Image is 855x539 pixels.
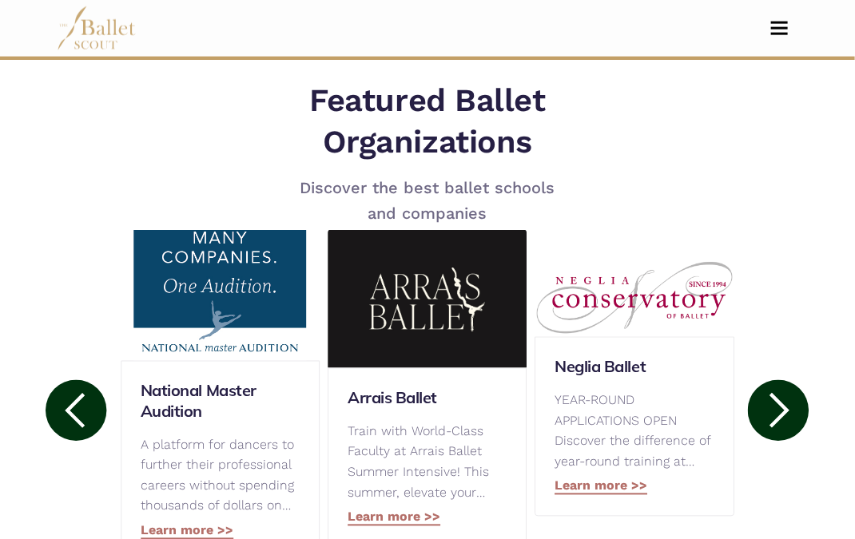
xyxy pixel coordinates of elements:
a: Neglia Ballet [555,357,714,378]
p: A platform for dancers to further their professional careers without spending thousands of dollar... [141,435,300,517]
h5: Featured Ballet Organizations [249,80,606,163]
p: YEAR-ROUND APPLICATIONS OPEN Discover the difference of year-round training at [PERSON_NAME] Ball... [555,390,714,472]
a: National Master Audition [141,381,300,422]
img: Arrais Ballet logo [328,230,527,368]
img: Neglia Ballet logo [535,261,734,337]
a: Learn more >> [555,478,648,495]
button: Toggle navigation [761,21,798,36]
p: Train with World-Class Faculty at Arrais Ballet Summer Intensive! This summer, elevate your train... [348,422,507,503]
a: Learn more >> [348,509,440,526]
img: National Master Audition logo [121,217,320,361]
p: Discover the best ballet schools and companies [249,175,606,226]
a: Arrais Ballet [348,388,507,409]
